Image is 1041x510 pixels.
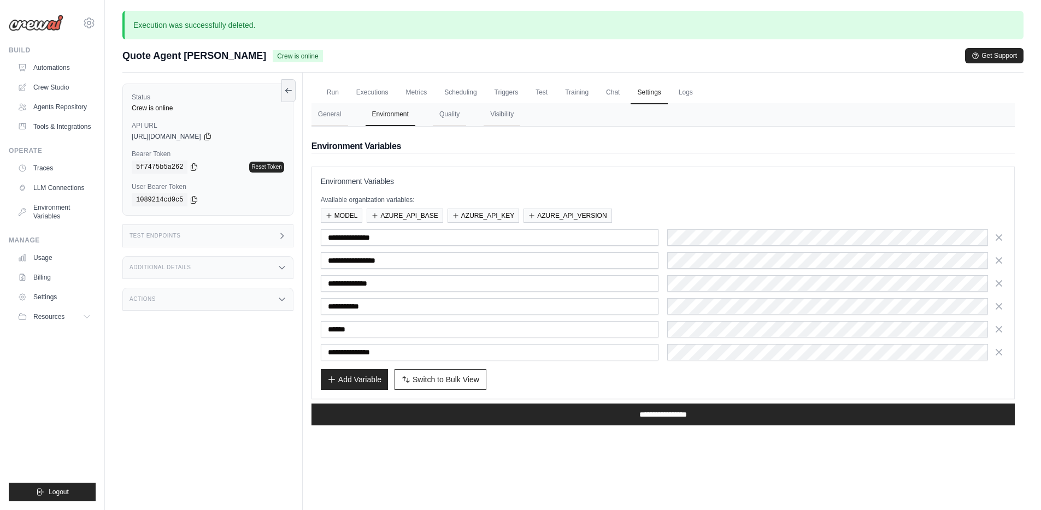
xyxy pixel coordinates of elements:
div: Build [9,46,96,55]
a: Metrics [399,81,434,104]
a: Executions [350,81,395,104]
span: Quote Agent [PERSON_NAME] [122,48,266,63]
img: Logo [9,15,63,31]
label: API URL [132,121,284,130]
div: Operate [9,146,96,155]
button: AZURE_API_VERSION [524,209,611,223]
button: Switch to Bulk View [395,369,486,390]
button: Environment [366,103,415,126]
div: Crew is online [132,104,284,112]
a: Logs [672,81,699,104]
a: Chat [599,81,626,104]
a: Run [320,81,345,104]
button: Add Variable [321,369,388,390]
a: Automations [13,59,96,76]
a: Settings [13,288,96,306]
button: Logout [9,483,96,501]
label: Bearer Token [132,150,284,158]
a: Scheduling [438,81,483,104]
label: Status [132,93,284,102]
a: LLM Connections [13,179,96,197]
button: AZURE_API_KEY [448,209,519,223]
a: Usage [13,249,96,266]
a: Tools & Integrations [13,118,96,135]
h3: Actions [130,296,156,303]
button: AZURE_API_BASE [367,209,443,223]
a: Settings [631,81,667,104]
h2: Environment Variables [311,140,1015,153]
p: Available organization variables: [321,195,1005,204]
div: Manage [9,236,96,245]
span: Crew is online [273,50,322,62]
a: Test [529,81,554,104]
button: General [311,103,348,126]
nav: Tabs [311,103,1015,126]
h3: Environment Variables [321,176,1005,187]
label: User Bearer Token [132,182,284,191]
span: Logout [49,488,69,496]
p: Execution was successfully deleted. [122,11,1024,39]
h3: Test Endpoints [130,233,181,239]
button: MODEL [321,209,363,223]
a: Triggers [488,81,525,104]
button: Visibility [484,103,520,126]
h3: Additional Details [130,264,191,271]
code: 5f7475b5a262 [132,161,187,174]
span: [URL][DOMAIN_NAME] [132,132,201,141]
a: Environment Variables [13,199,96,225]
a: Training [558,81,595,104]
code: 1089214cd0c5 [132,193,187,206]
button: Quality [433,103,466,126]
button: Get Support [965,48,1024,63]
span: Switch to Bulk View [413,374,479,385]
a: Billing [13,269,96,286]
a: Reset Token [249,162,284,173]
button: Resources [13,308,96,325]
span: Resources [33,312,64,321]
a: Traces [13,159,96,177]
a: Crew Studio [13,79,96,96]
a: Agents Repository [13,98,96,116]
